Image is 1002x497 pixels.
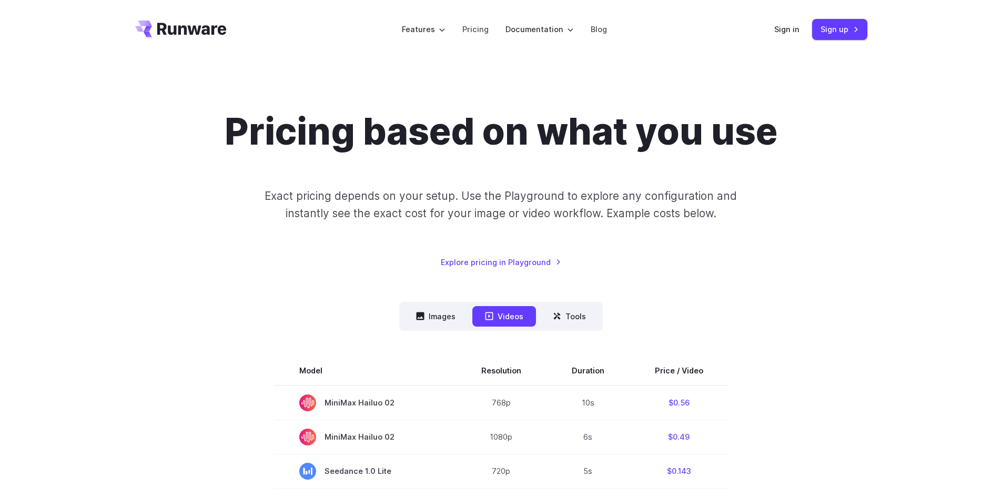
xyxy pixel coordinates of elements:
label: Documentation [505,23,574,35]
a: Pricing [462,23,489,35]
td: $0.56 [630,386,728,420]
button: Tools [540,306,599,327]
a: Blog [591,23,607,35]
th: Model [274,356,456,386]
td: 720p [456,454,546,488]
button: Images [403,306,468,327]
th: Duration [546,356,630,386]
a: Sign up [812,19,867,39]
span: Seedance 1.0 Lite [299,463,431,480]
td: 1080p [456,420,546,454]
label: Features [402,23,446,35]
th: Resolution [456,356,546,386]
span: MiniMax Hailuo 02 [299,394,431,411]
td: 6s [546,420,630,454]
td: 5s [546,454,630,488]
button: Videos [472,306,536,327]
td: 768p [456,386,546,420]
td: 10s [546,386,630,420]
a: Go to / [135,21,227,37]
th: Price / Video [630,356,728,386]
td: $0.49 [630,420,728,454]
p: Exact pricing depends on your setup. Use the Playground to explore any configuration and instantl... [245,187,757,222]
a: Sign in [774,23,799,35]
h1: Pricing based on what you use [225,109,777,154]
a: Explore pricing in Playground [441,256,561,268]
td: $0.143 [630,454,728,488]
span: MiniMax Hailuo 02 [299,429,431,445]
